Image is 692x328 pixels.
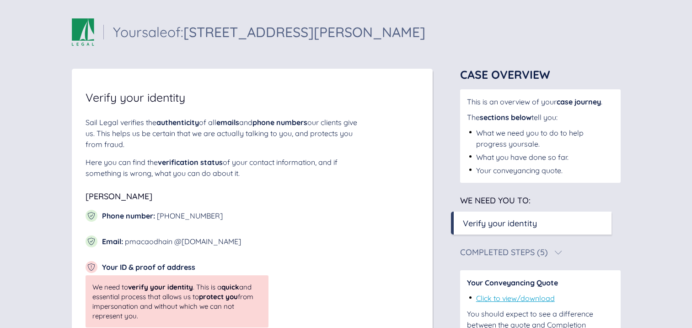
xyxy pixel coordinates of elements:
div: Your sale of: [113,25,425,39]
span: Your ID & proof of address [102,262,195,272]
span: quick [221,283,239,291]
div: What we need you to do to help progress your sale . [476,127,614,149]
span: emails [216,118,239,127]
div: pmacaodhain @[DOMAIN_NAME] [102,236,241,247]
span: verification status [158,158,223,167]
span: Case Overview [460,67,550,82]
div: This is an overview of your . [467,96,614,107]
div: Completed Steps (5) [460,248,548,257]
div: Your conveyancing quote. [476,165,563,176]
span: Verify your identity [86,92,185,103]
span: [PERSON_NAME] [86,191,152,202]
span: sections below [480,113,531,122]
a: Click to view/download [476,294,555,303]
div: What you have done so far. [476,152,569,163]
div: Verify your identity [463,217,537,230]
span: phone numbers [252,118,307,127]
span: Email : [102,237,123,246]
div: The tell you: [467,112,614,123]
span: We need you to: [460,195,531,206]
span: Your Conveyancing Quote [467,278,558,287]
span: We need to . This is a and essential process that allows us to from impersonation and without whi... [92,282,262,321]
div: Sail Legal verifies the of all and our clients give us. This helps us be certain that we are actu... [86,117,360,150]
span: Phone number : [102,211,155,220]
span: case journey [557,97,601,106]
span: verify your identity [128,283,193,291]
span: [STREET_ADDRESS][PERSON_NAME] [183,23,425,41]
div: [PHONE_NUMBER] [102,210,223,221]
span: authenticity [156,118,199,127]
span: protect you [199,292,238,301]
div: Here you can find the of your contact information, and if something is wrong, what you can do abo... [86,157,360,179]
